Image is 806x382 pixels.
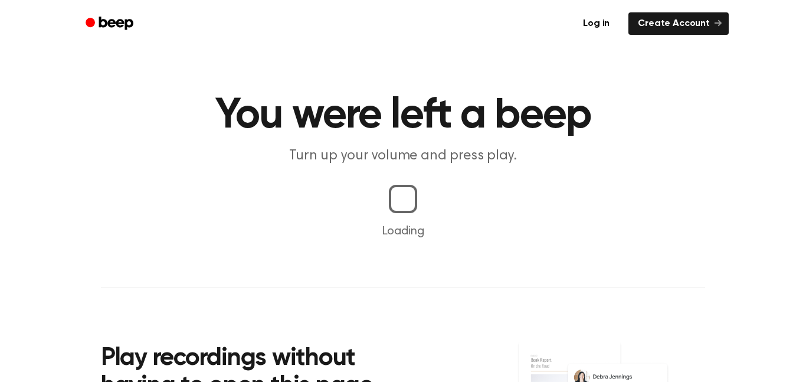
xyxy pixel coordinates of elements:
a: Beep [77,12,144,35]
a: Create Account [628,12,729,35]
h1: You were left a beep [101,94,705,137]
p: Turn up your volume and press play. [176,146,630,166]
p: Loading [14,223,792,240]
a: Log in [571,10,621,37]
